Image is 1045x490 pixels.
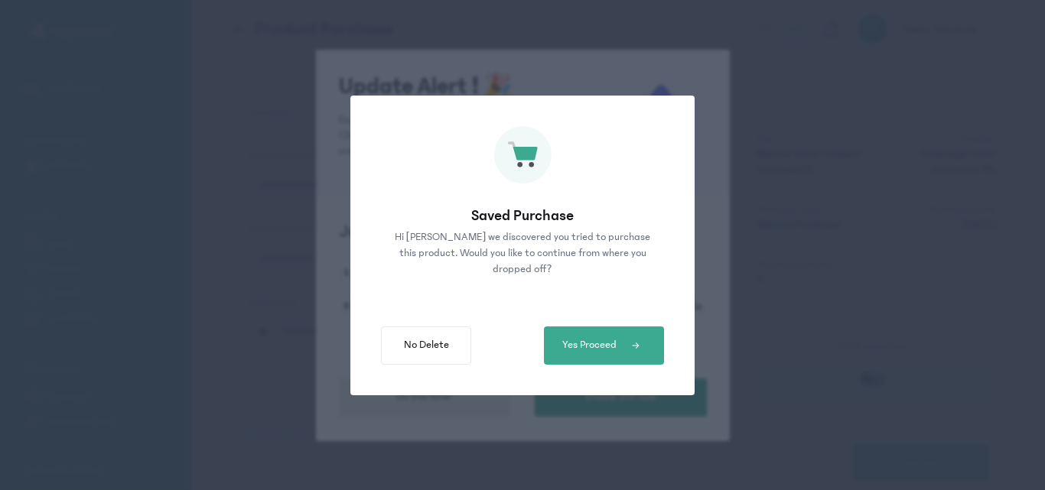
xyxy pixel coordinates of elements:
[381,205,664,226] p: Saved Purchase
[394,229,651,277] p: Hi [PERSON_NAME] we discovered you tried to purchase this product. Would you like to continue fro...
[562,337,617,353] span: Yes Proceed
[404,337,449,353] span: No Delete
[544,326,664,365] button: Yes Proceed
[381,326,471,365] button: No Delete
